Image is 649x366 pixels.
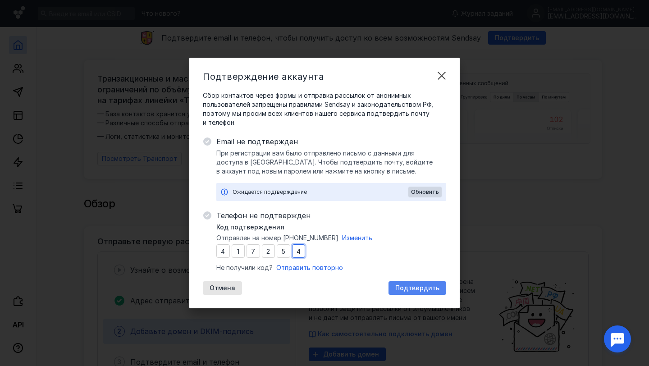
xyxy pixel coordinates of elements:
[216,210,446,221] span: Телефон не подтвержден
[247,244,260,258] input: 0
[203,71,324,82] span: Подтверждение аккаунта
[277,244,290,258] input: 0
[276,263,343,272] button: Отправить повторно
[216,136,446,147] span: Email не подтвержден
[216,223,284,232] span: Код подтверждения
[395,284,439,292] span: Подтвердить
[292,244,306,258] input: 0
[216,263,273,272] span: Не получили код?
[203,281,242,295] button: Отмена
[203,91,446,127] span: Сбор контактов через формы и отправка рассылок от анонимных пользователей запрещены правилами Sen...
[232,244,245,258] input: 0
[262,244,275,258] input: 0
[388,281,446,295] button: Подтвердить
[408,187,442,197] button: Обновить
[411,189,439,195] span: Обновить
[216,149,446,176] span: При регистрации вам было отправлено письмо с данными для доступа в [GEOGRAPHIC_DATA]. Чтобы подтв...
[216,244,230,258] input: 0
[342,233,372,242] button: Изменить
[342,234,372,242] span: Изменить
[233,188,408,197] div: Ожидается подтверждение
[276,264,343,271] span: Отправить повторно
[210,284,235,292] span: Отмена
[216,233,338,242] span: Отправлен на номер [PHONE_NUMBER]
